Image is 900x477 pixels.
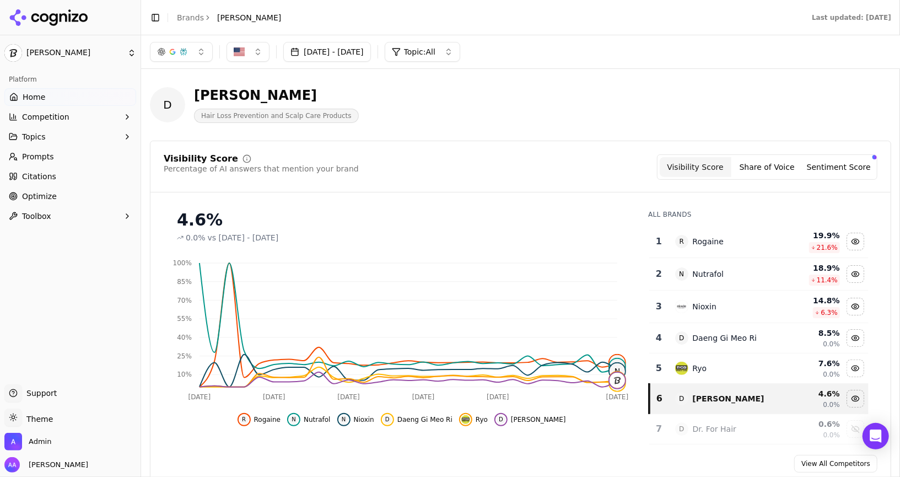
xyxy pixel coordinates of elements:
button: Topics [4,128,136,146]
a: Brands [177,13,204,22]
span: Home [23,92,45,103]
span: Daeng Gi Meo Ri [397,415,452,424]
span: Topic: All [404,46,435,57]
tr: 1RRogaine19.9%21.6%Hide rogaine data [649,226,869,258]
div: 4.6 % [784,388,840,399]
div: 6 [655,392,664,405]
span: Optimize [22,191,57,202]
button: Hide ryo data [459,413,488,426]
button: [DATE] - [DATE] [283,42,371,62]
span: R [675,235,688,248]
button: Visibility Score [660,157,731,177]
span: N [675,267,688,281]
span: 0.0% [823,340,840,349]
button: Hide rogaine data [847,233,864,250]
div: 4 [654,331,664,345]
span: Competition [22,111,69,122]
div: Last updated: [DATE] [812,13,891,22]
a: Prompts [4,148,136,165]
div: Percentage of AI answers that mention your brand [164,163,359,174]
img: ryo [461,415,470,424]
button: Open user button [4,457,88,473]
span: [PERSON_NAME] [217,12,281,23]
tr: 7DDr. For Hair0.6%0.0%Show dr. for hair data [649,414,869,444]
div: Nutrafol [693,269,724,280]
div: Ryo [693,363,707,374]
span: Toolbox [22,211,51,222]
img: nioxin [675,300,688,313]
tr: 4DDaeng Gi Meo Ri8.5%0.0%Hide daeng gi meo ri data [649,323,869,353]
tspan: 85% [177,278,192,286]
img: Dr. Groot [4,44,22,62]
button: Hide nioxin data [337,413,374,426]
a: View All Competitors [794,455,877,473]
div: Dr. For Hair [693,424,736,435]
span: Hair Loss Prevention and Scalp Care Products [194,109,359,123]
div: Daeng Gi Meo Ri [693,333,757,344]
tspan: 55% [177,315,192,323]
button: Hide daeng gi meo ri data [381,413,452,426]
div: 2 [654,267,664,281]
button: Competition [4,108,136,126]
button: Hide nutrafol data [287,413,330,426]
button: Hide rogaine data [238,413,281,426]
img: US [234,46,245,57]
button: Toolbox [4,207,136,225]
div: 7.6 % [784,358,840,369]
button: Hide ryo data [847,360,864,377]
span: Admin [29,437,51,447]
div: 3 [654,300,664,313]
tr: 3nioxinNioxin14.8%6.3%Hide nioxin data [649,291,869,323]
span: D [675,422,688,436]
div: 1 [654,235,664,248]
nav: breadcrumb [177,12,281,23]
span: Topics [22,131,46,142]
span: D [497,415,505,424]
span: 0.0% [823,400,840,409]
a: Home [4,88,136,106]
button: Hide dr. groot data [494,413,566,426]
img: Alp Aysan [4,457,20,473]
button: Share of Voice [731,157,803,177]
button: Show dr. for hair data [847,420,864,438]
tr: 2NNutrafol18.9%11.4%Hide nutrafol data [649,258,869,291]
span: 11.4 % [817,276,838,285]
div: 19.9 % [784,230,840,241]
button: Hide nutrafol data [847,265,864,283]
div: 14.8 % [784,295,840,306]
div: 7 [654,422,664,436]
tspan: 10% [177,371,192,379]
span: Nutrafol [304,415,330,424]
button: Hide daeng gi meo ri data [847,329,864,347]
div: Platform [4,71,136,88]
div: 5 [654,362,664,375]
a: Optimize [4,187,136,205]
div: [PERSON_NAME] [194,87,359,104]
a: Citations [4,168,136,185]
span: Ryo [476,415,488,424]
div: Nioxin [693,301,717,312]
tspan: [DATE] [188,393,211,401]
tspan: [DATE] [606,393,629,401]
span: N [289,415,298,424]
div: 18.9 % [784,262,840,274]
div: 8.5 % [784,328,840,339]
tr: 6D[PERSON_NAME]4.6%0.0%Hide dr. groot data [649,384,869,414]
tspan: [DATE] [412,393,435,401]
span: Theme [22,415,53,424]
span: D [383,415,392,424]
img: ryo [675,362,688,375]
span: [PERSON_NAME] [24,460,88,470]
span: N [610,363,625,379]
tspan: 25% [177,352,192,360]
span: 0.0% [186,232,206,243]
div: Open Intercom Messenger [863,423,889,449]
button: Sentiment Score [803,157,875,177]
span: Prompts [22,151,54,162]
button: Hide dr. groot data [847,390,864,408]
span: [PERSON_NAME] [511,415,566,424]
div: 0.6 % [784,419,840,430]
div: 4.6% [177,210,626,230]
div: All Brands [648,210,869,219]
span: 6.3 % [821,308,838,317]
